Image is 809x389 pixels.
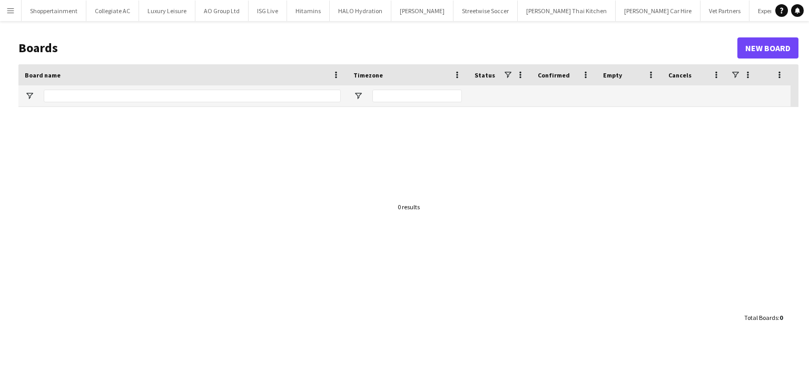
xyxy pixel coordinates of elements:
[737,37,798,59] a: New Board
[25,91,34,101] button: Open Filter Menu
[668,71,692,79] span: Cancels
[139,1,195,21] button: Luxury Leisure
[701,1,749,21] button: Vet Partners
[518,1,616,21] button: [PERSON_NAME] Thai Kitchen
[453,1,518,21] button: Streetwise Soccer
[372,90,462,102] input: Timezone Filter Input
[603,71,622,79] span: Empty
[249,1,287,21] button: ISG Live
[391,1,453,21] button: [PERSON_NAME]
[44,90,341,102] input: Board name Filter Input
[195,1,249,21] button: AO Group Ltd
[86,1,139,21] button: Collegiate AC
[475,71,495,79] span: Status
[330,1,391,21] button: HALO Hydration
[25,71,61,79] span: Board name
[744,314,778,322] span: Total Boards
[353,91,363,101] button: Open Filter Menu
[398,203,420,211] div: 0 results
[287,1,330,21] button: Hitamins
[780,314,783,322] span: 0
[22,1,86,21] button: Shoppertainment
[538,71,570,79] span: Confirmed
[353,71,383,79] span: Timezone
[18,40,737,56] h1: Boards
[616,1,701,21] button: [PERSON_NAME] Car Hire
[744,307,783,328] div: :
